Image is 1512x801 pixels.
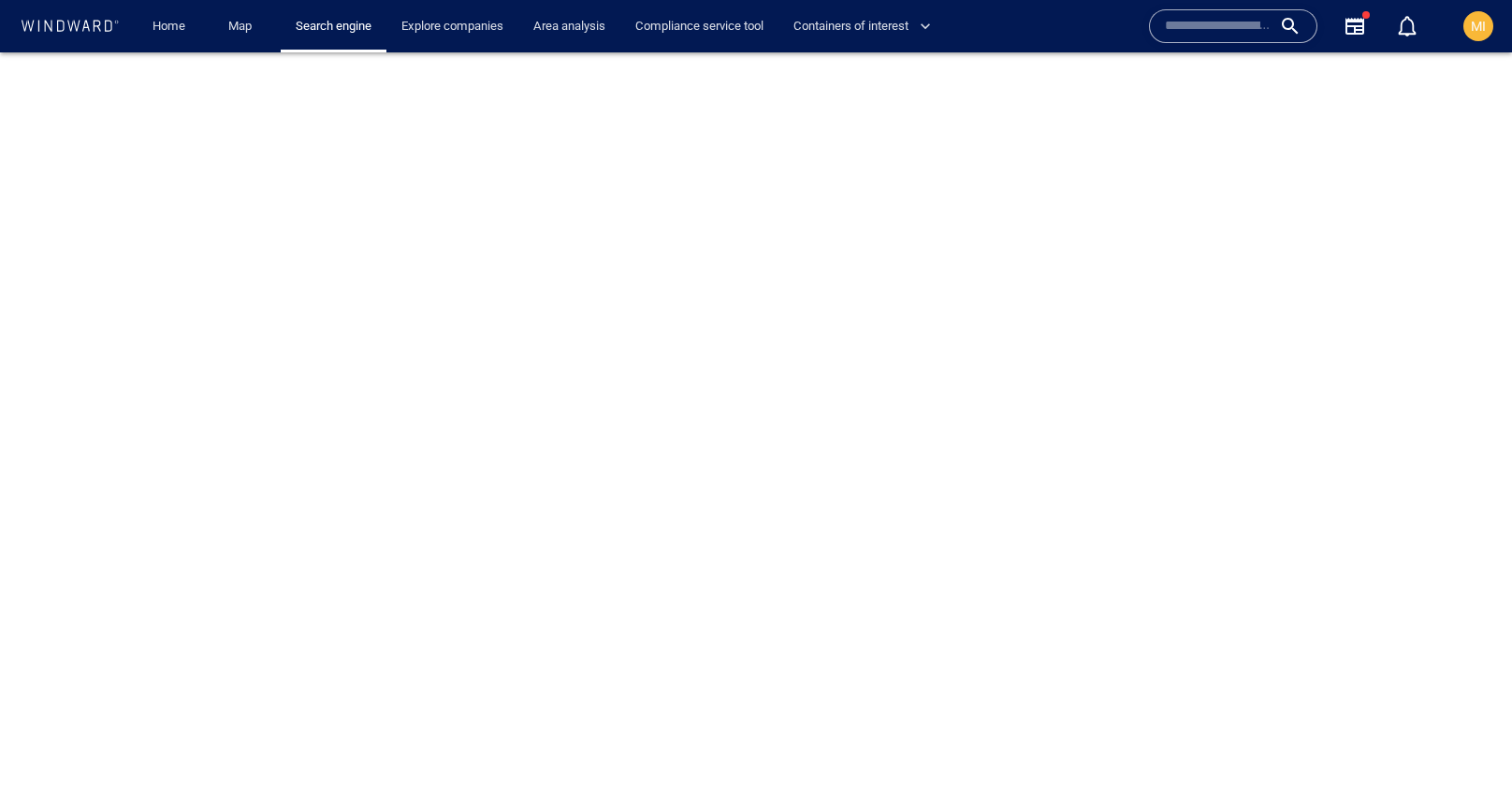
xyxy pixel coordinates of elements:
a: Compliance service tool [628,10,771,43]
span: MI [1471,19,1486,34]
button: MI [1460,7,1497,45]
button: Containers of interest [786,10,947,43]
a: Explore companies [394,10,511,43]
a: Map [221,10,266,43]
button: Home [138,10,198,43]
a: Home [145,10,193,43]
button: Map [213,10,273,43]
iframe: Chat [1432,717,1498,787]
div: Notification center [1396,15,1418,37]
span: Containers of interest [793,16,931,37]
a: Area analysis [526,10,613,43]
a: Search engine [288,10,379,43]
